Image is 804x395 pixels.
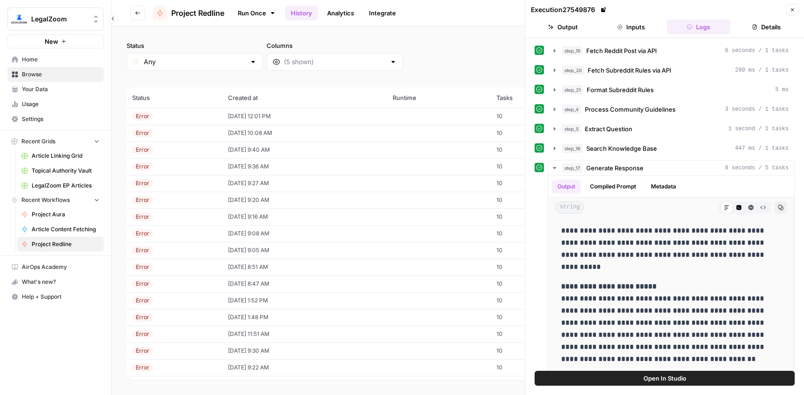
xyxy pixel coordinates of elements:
[491,342,573,359] td: 10
[586,163,643,173] span: Generate Response
[8,275,103,289] div: What's new?
[7,260,104,274] a: AirOps Academy
[562,105,581,114] span: step_4
[725,164,789,172] span: 8 seconds / 5 tasks
[153,6,224,20] a: Project Redline
[552,180,581,194] button: Output
[562,66,584,75] span: step_20
[222,108,388,125] td: [DATE] 12:01 PM
[491,192,573,208] td: 10
[21,196,70,204] span: Recent Workflows
[531,20,595,34] button: Output
[562,144,583,153] span: step_16
[222,87,388,108] th: Created at
[775,86,789,94] span: 5 ms
[17,222,104,237] a: Article Content Fetching
[132,179,153,187] div: Error
[32,152,100,160] span: Article Linking Grid
[132,213,153,221] div: Error
[491,292,573,309] td: 10
[322,6,360,20] a: Analytics
[548,141,794,156] button: 447 ms / 1 tasks
[562,124,581,134] span: step_5
[734,20,798,34] button: Details
[31,14,87,24] span: LegalZoom
[7,289,104,304] button: Help + Support
[132,146,153,154] div: Error
[222,342,388,359] td: [DATE] 9:30 AM
[7,193,104,207] button: Recent Workflows
[127,71,789,87] span: (87 records)
[222,192,388,208] td: [DATE] 9:20 AM
[562,163,583,173] span: step_17
[17,237,104,252] a: Project Redline
[588,66,671,75] span: Fetch Subreddit Rules via API
[585,105,676,114] span: Process Community Guidelines
[132,196,153,204] div: Error
[132,280,153,288] div: Error
[22,55,100,64] span: Home
[21,137,55,146] span: Recent Grids
[132,246,153,254] div: Error
[222,242,388,259] td: [DATE] 9:05 AM
[7,67,104,82] a: Browse
[22,100,100,108] span: Usage
[548,63,794,78] button: 280 ms / 1 tasks
[491,141,573,158] td: 10
[491,158,573,175] td: 10
[491,208,573,225] td: 10
[32,240,100,248] span: Project Redline
[491,309,573,326] td: 10
[132,363,153,372] div: Error
[32,167,100,175] span: Topical Authority Vault
[222,225,388,242] td: [DATE] 9:08 AM
[222,141,388,158] td: [DATE] 9:40 AM
[645,180,682,194] button: Metadata
[22,70,100,79] span: Browse
[222,326,388,342] td: [DATE] 11:51 AM
[491,275,573,292] td: 10
[548,43,794,58] button: 6 seconds / 1 tasks
[7,34,104,48] button: New
[586,144,657,153] span: Search Knowledge Base
[7,97,104,112] a: Usage
[22,263,100,271] span: AirOps Academy
[7,7,104,31] button: Workspace: LegalZoom
[132,313,153,321] div: Error
[222,292,388,309] td: [DATE] 1:52 PM
[17,207,104,222] a: Project Aura
[22,85,100,94] span: Your Data
[725,105,789,114] span: 3 seconds / 1 tasks
[232,5,281,21] a: Run Once
[491,225,573,242] td: 10
[32,225,100,234] span: Article Content Fetching
[491,242,573,259] td: 10
[132,263,153,271] div: Error
[45,37,58,46] span: New
[735,144,789,153] span: 447 ms / 1 tasks
[222,125,388,141] td: [DATE] 10:08 AM
[267,41,403,50] label: Columns
[132,347,153,355] div: Error
[132,112,153,121] div: Error
[17,163,104,178] a: Topical Authority Vault
[222,208,388,225] td: [DATE] 9:16 AM
[127,41,263,50] label: Status
[562,46,583,55] span: step_19
[17,178,104,193] a: LegalZoom EP Articles
[491,175,573,192] td: 10
[127,87,222,108] th: Status
[491,359,573,376] td: 10
[22,293,100,301] span: Help + Support
[222,158,388,175] td: [DATE] 9:36 AM
[491,376,573,393] td: 11
[222,175,388,192] td: [DATE] 9:27 AM
[132,229,153,238] div: Error
[222,359,388,376] td: [DATE] 9:22 AM
[667,20,731,34] button: Logs
[535,371,795,386] button: Open In Studio
[7,82,104,97] a: Your Data
[222,259,388,275] td: [DATE] 8:51 AM
[548,121,794,136] button: 1 second / 1 tasks
[586,46,657,55] span: Fetch Reddit Post via API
